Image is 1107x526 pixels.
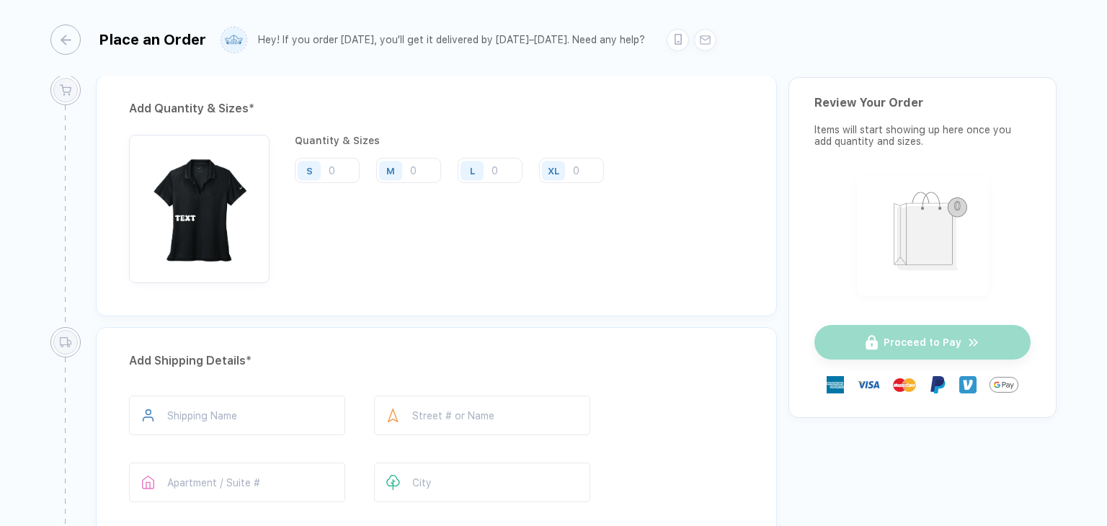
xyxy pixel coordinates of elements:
img: e7564de9-0002-452a-81c2-53dc177e0d2c_nt_front_1754999890991.jpg [136,142,262,268]
div: L [470,165,475,176]
div: Review Your Order [814,96,1031,110]
div: Place an Order [99,31,206,48]
img: Venmo [959,376,977,393]
img: express [827,376,844,393]
div: Items will start showing up here once you add quantity and sizes. [814,124,1031,147]
img: visa [857,373,880,396]
div: Hey! If you order [DATE], you'll get it delivered by [DATE]–[DATE]. Need any help? [258,34,645,46]
div: XL [548,165,559,176]
div: S [306,165,313,176]
div: M [386,165,395,176]
div: Add Quantity & Sizes [129,97,744,120]
img: user profile [221,27,246,53]
div: Add Shipping Details [129,349,744,373]
img: shopping_bag.png [863,182,982,287]
div: Quantity & Sizes [295,135,615,146]
img: Google Pay [990,370,1018,399]
img: master-card [893,373,916,396]
img: Paypal [929,376,946,393]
